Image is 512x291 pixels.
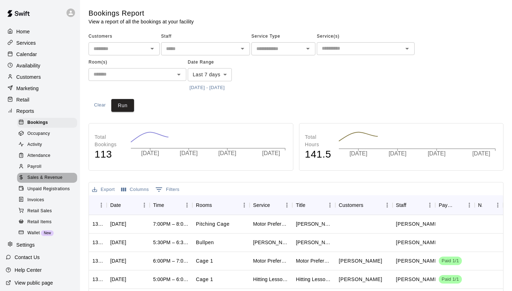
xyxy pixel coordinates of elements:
div: Rooms [196,195,212,215]
tspan: [DATE] [262,150,280,156]
div: Darin Downs 1hr Pitching [253,239,289,246]
span: Retail Sales [27,208,52,215]
button: Open [402,44,412,54]
div: Hitting Lesson 1 hr [253,276,289,283]
div: Invoices [17,195,77,205]
span: Retail Items [27,219,52,226]
p: Darin Downs [396,239,439,246]
button: Select columns [119,184,151,195]
div: 5:30PM – 6:30PM [153,239,189,246]
p: Joe Ferro [396,276,439,283]
p: Nick Althouse [339,257,382,265]
span: Customers [89,31,160,42]
div: 1313185 [92,257,103,264]
div: Services [6,38,74,48]
div: Notes [475,195,503,215]
span: New [41,231,54,235]
div: 1319662 [92,239,103,246]
h4: 113 [95,148,123,161]
button: Sort [212,200,222,210]
div: Retail [6,94,74,105]
div: Activity [17,140,77,150]
button: Open [238,44,247,54]
div: Title [296,195,305,215]
div: Retail Sales [17,206,77,216]
div: 5:00PM – 6:00PM [153,276,189,283]
button: Menu [96,200,107,210]
p: Home [16,28,30,35]
button: Sort [482,200,492,210]
a: Customers [6,72,74,82]
span: Unpaid Registrations [27,186,70,193]
div: Date [110,195,121,215]
a: Calendar [6,49,74,60]
button: Menu [139,200,150,210]
tspan: [DATE] [473,151,490,157]
div: Attendance [17,151,77,161]
button: Export [90,184,117,195]
a: WalletNew [17,227,80,238]
a: Reports [6,106,74,116]
div: Bookings [17,118,77,128]
button: Sort [164,200,174,210]
a: Availability [6,60,74,71]
p: Reports [16,108,34,115]
div: Notes [478,195,482,215]
p: Marketing [16,85,39,92]
button: Menu [425,200,435,210]
button: Sort [270,200,280,210]
a: Payroll [17,161,80,172]
span: Staff [161,31,250,42]
p: Settings [16,241,35,248]
p: Calendar [16,51,37,58]
span: Invoices [27,197,44,204]
button: Sort [92,200,102,210]
a: Settings [6,240,74,250]
div: Sales & Revenue [17,173,77,183]
div: Unpaid Registrations [17,184,77,194]
span: Wallet [27,230,40,237]
p: Retail [16,96,30,103]
p: Joe Ferro [396,257,439,265]
p: Availability [16,62,41,69]
a: Occupancy [17,128,80,139]
span: Payroll [27,163,41,170]
a: Retail Items [17,216,80,227]
span: Attendance [27,152,50,159]
p: View a report of all the bookings at your facility [89,18,194,25]
button: [DATE] - [DATE] [188,82,226,93]
div: Payroll [17,162,77,172]
p: Services [16,39,36,46]
h5: Bookings Report [89,9,194,18]
div: 7:00PM – 8:00PM [153,220,189,227]
p: Total Hours [305,133,331,148]
tspan: [DATE] [180,150,198,156]
div: Occupancy [17,129,77,139]
p: Customers [16,73,41,81]
button: Menu [182,200,192,210]
button: Sort [363,200,373,210]
div: torres [296,220,332,227]
a: Retail Sales [17,205,80,216]
span: Room(s) [89,57,186,68]
div: Home [6,26,74,37]
button: Open [303,44,313,54]
p: Tatiana Yaques [339,276,382,283]
button: Menu [325,200,335,210]
div: Mon, Aug 18, 2025 [110,239,126,246]
a: Bookings [17,117,80,128]
div: Customers [339,195,363,215]
span: Paid 1/1 [439,258,462,264]
div: ID [89,195,107,215]
span: Activity [27,141,42,148]
button: Show filters [154,184,181,195]
span: Service Type [251,31,315,42]
p: Bullpen [196,239,214,246]
a: Sales & Revenue [17,172,80,183]
div: Title [292,195,335,215]
a: Invoices [17,194,80,205]
button: Sort [305,200,315,210]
